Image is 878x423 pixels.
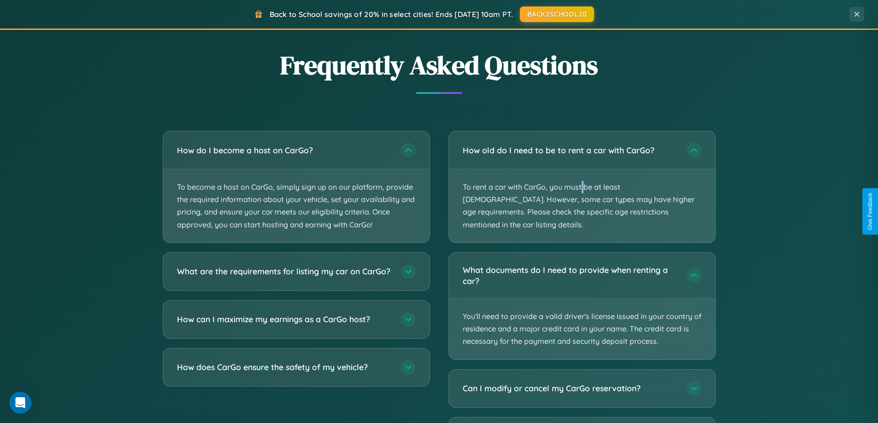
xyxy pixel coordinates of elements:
span: Back to School savings of 20% in select cities! Ends [DATE] 10am PT. [270,10,513,19]
h3: How does CarGo ensure the safety of my vehicle? [177,361,392,373]
h3: How do I become a host on CarGo? [177,145,392,156]
p: You'll need to provide a valid driver's license issued in your country of residence and a major c... [449,299,715,359]
h3: What are the requirements for listing my car on CarGo? [177,266,392,277]
h3: How can I maximize my earnings as a CarGo host? [177,313,392,325]
p: To become a host on CarGo, simply sign up on our platform, provide the required information about... [163,169,430,243]
h3: Can I modify or cancel my CarGo reservation? [463,382,678,394]
div: Open Intercom Messenger [9,392,31,414]
h2: Frequently Asked Questions [163,47,716,83]
p: To rent a car with CarGo, you must be at least [DEMOGRAPHIC_DATA]. However, some car types may ha... [449,169,715,243]
button: BACK2SCHOOL20 [520,6,594,22]
h3: What documents do I need to provide when renting a car? [463,264,678,287]
h3: How old do I need to be to rent a car with CarGo? [463,145,678,156]
div: Give Feedback [867,193,873,230]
